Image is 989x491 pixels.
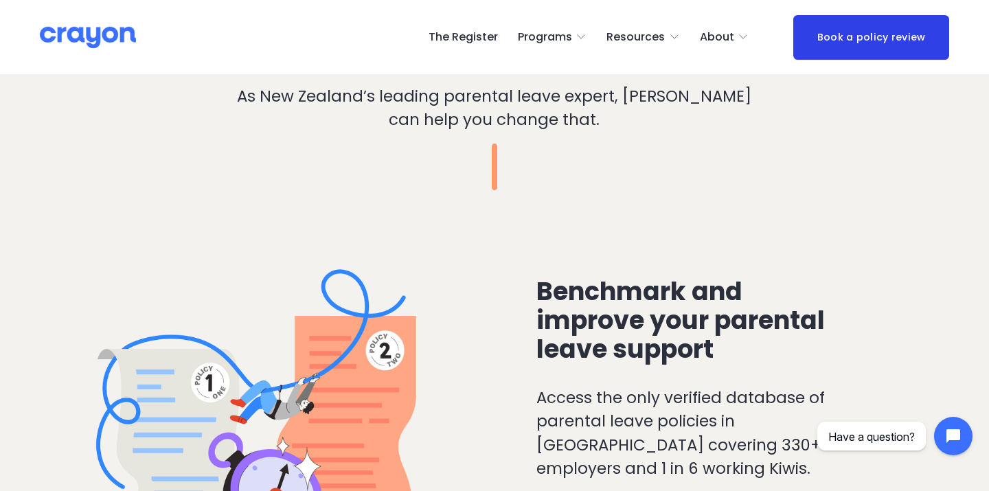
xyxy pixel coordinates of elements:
[793,15,949,60] a: Book a policy review
[536,386,834,481] p: Access the only verified database of parental leave policies in [GEOGRAPHIC_DATA] covering 330+ e...
[700,27,734,47] span: About
[429,26,498,48] a: The Register
[606,27,665,47] span: Resources
[518,26,587,48] a: folder dropdown
[606,26,680,48] a: folder dropdown
[40,25,136,49] img: Crayon
[700,26,749,48] a: folder dropdown
[536,273,830,367] span: Benchmark and improve your parental leave support
[518,27,572,47] span: Programs
[231,84,758,132] p: As New Zealand’s leading parental leave expert, [PERSON_NAME] can help you change that.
